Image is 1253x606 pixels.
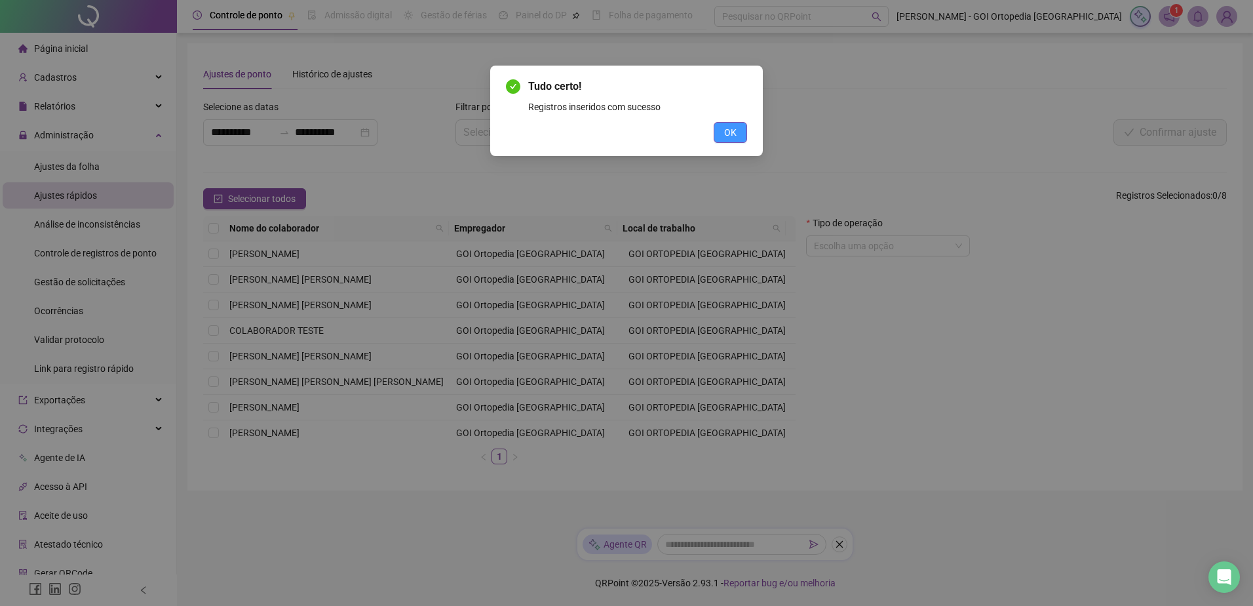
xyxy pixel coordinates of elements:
div: Open Intercom Messenger [1208,561,1240,593]
div: Registros inseridos com sucesso [528,100,747,114]
span: check-circle [506,79,520,94]
span: Tudo certo! [528,79,747,94]
button: OK [714,122,747,143]
span: OK [724,125,737,140]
